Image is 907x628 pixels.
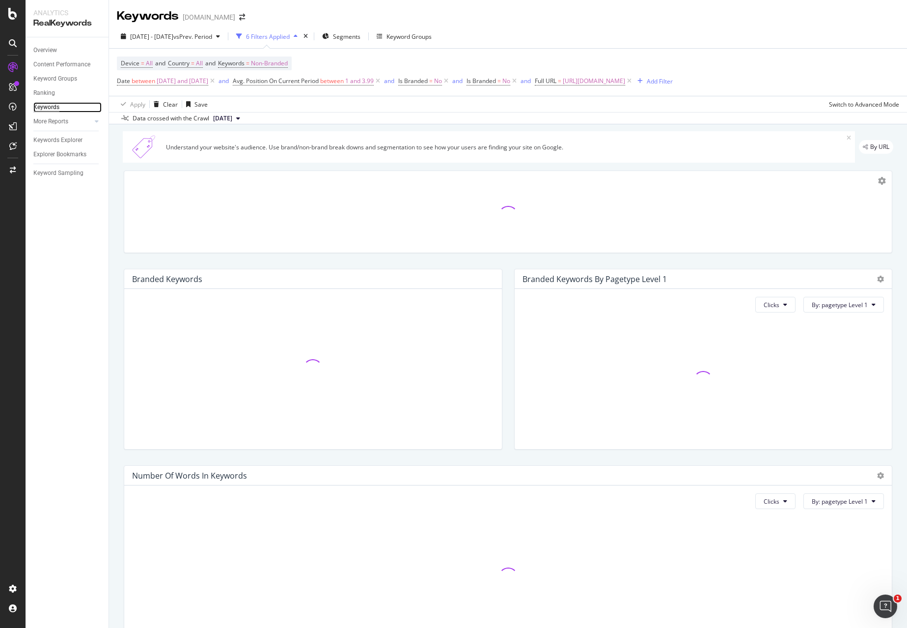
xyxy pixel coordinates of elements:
[302,31,310,41] div: times
[127,135,162,159] img: Xn5yXbTLC6GvtKIoinKAiP4Hm0QJ922KvQwAAAAASUVORK5CYII=
[384,76,394,86] button: and
[33,8,101,18] div: Analytics
[563,74,625,88] span: [URL][DOMAIN_NAME]
[232,29,302,44] button: 6 Filters Applied
[219,76,229,86] button: and
[33,135,102,145] a: Keywords Explorer
[246,59,249,67] span: =
[521,77,531,85] div: and
[33,88,102,98] a: Ranking
[33,168,102,178] a: Keyword Sampling
[117,96,145,112] button: Apply
[132,77,155,85] span: between
[130,100,145,109] div: Apply
[429,77,433,85] span: =
[434,74,442,88] span: No
[33,74,102,84] a: Keyword Groups
[117,29,224,44] button: [DATE] - [DATE]vsPrev. Period
[150,96,178,112] button: Clear
[121,59,139,67] span: Device
[33,102,102,113] a: Keywords
[33,168,83,178] div: Keyword Sampling
[191,59,194,67] span: =
[182,96,208,112] button: Save
[163,100,178,109] div: Clear
[219,77,229,85] div: and
[33,135,82,145] div: Keywords Explorer
[117,77,130,85] span: Date
[33,18,101,29] div: RealKeywords
[452,76,463,86] button: and
[812,301,868,309] span: By: pagetype Level 1
[33,45,102,56] a: Overview
[146,57,153,70] span: All
[345,74,374,88] span: 1 and 3.99
[33,102,59,113] div: Keywords
[502,74,510,88] span: No
[812,497,868,506] span: By: pagetype Level 1
[386,32,432,41] div: Keyword Groups
[196,57,203,70] span: All
[318,29,364,44] button: Segments
[874,595,897,618] iframe: Intercom live chat
[132,471,247,481] div: Number Of Words In Keywords
[117,8,179,25] div: Keywords
[755,493,796,509] button: Clicks
[205,59,216,67] span: and
[859,140,893,154] div: legacy label
[384,77,394,85] div: and
[157,74,208,88] span: [DATE] and [DATE]
[521,76,531,86] button: and
[803,493,884,509] button: By: pagetype Level 1
[155,59,165,67] span: and
[467,77,496,85] span: Is Branded
[764,301,779,309] span: Clicks
[33,59,90,70] div: Content Performance
[239,14,245,21] div: arrow-right-arrow-left
[183,12,235,22] div: [DOMAIN_NAME]
[373,29,436,44] button: Keyword Groups
[233,77,319,85] span: Avg. Position On Current Period
[166,143,847,151] div: Understand your website's audience. Use brand/non-brand break downs and segmentation to see how y...
[33,116,68,127] div: More Reports
[497,77,501,85] span: =
[33,59,102,70] a: Content Performance
[33,88,55,98] div: Ranking
[829,100,899,109] div: Switch to Advanced Mode
[33,149,86,160] div: Explorer Bookmarks
[764,497,779,506] span: Clicks
[168,59,190,67] span: Country
[870,144,889,150] span: By URL
[33,45,57,56] div: Overview
[218,59,245,67] span: Keywords
[522,274,667,284] div: Branded Keywords By pagetype Level 1
[33,116,92,127] a: More Reports
[251,57,288,70] span: Non-Branded
[803,297,884,313] button: By: pagetype Level 1
[173,32,212,41] span: vs Prev. Period
[452,77,463,85] div: and
[633,75,673,87] button: Add Filter
[213,114,232,123] span: 2025 Sep. 23rd
[333,32,360,41] span: Segments
[246,32,290,41] div: 6 Filters Applied
[132,274,202,284] div: Branded Keywords
[535,77,556,85] span: Full URL
[894,595,902,602] span: 1
[33,149,102,160] a: Explorer Bookmarks
[33,74,77,84] div: Keyword Groups
[558,77,561,85] span: =
[133,114,209,123] div: Data crossed with the Crawl
[825,96,899,112] button: Switch to Advanced Mode
[141,59,144,67] span: =
[320,77,344,85] span: between
[755,297,796,313] button: Clicks
[130,32,173,41] span: [DATE] - [DATE]
[647,77,673,86] div: Add Filter
[398,77,428,85] span: Is Branded
[209,113,244,124] button: [DATE]
[194,100,208,109] div: Save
